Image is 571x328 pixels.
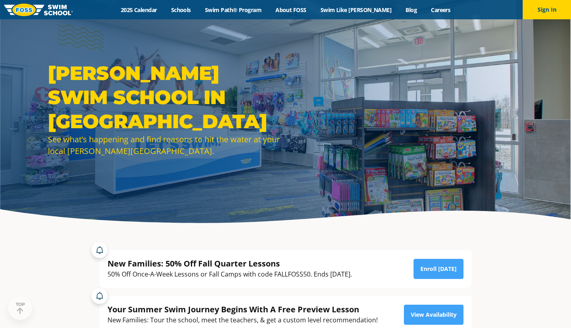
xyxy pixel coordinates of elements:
a: About FOSS [269,6,314,14]
div: See what’s happening and find reasons to hit the water at your local [PERSON_NAME][GEOGRAPHIC_DATA]. [48,133,281,157]
a: Schools [164,6,198,14]
a: 2025 Calendar [114,6,164,14]
a: View Availability [404,305,463,325]
div: 50% Off Once-A-Week Lessons or Fall Camps with code FALLFOSS50. Ends [DATE]. [108,269,352,280]
a: Careers [424,6,457,14]
img: FOSS Swim School Logo [4,4,73,16]
div: TOP [16,302,25,314]
div: New Families: 50% Off Fall Quarter Lessons [108,258,352,269]
a: Blog [399,6,424,14]
h1: [PERSON_NAME] Swim School in [GEOGRAPHIC_DATA] [48,61,281,133]
div: Your Summer Swim Journey Begins With A Free Preview Lesson [108,304,378,315]
a: Enroll [DATE] [414,259,463,279]
a: Swim Path® Program [198,6,268,14]
a: Swim Like [PERSON_NAME] [313,6,399,14]
div: New Families: Tour the school, meet the teachers, & get a custom level recommendation! [108,315,378,326]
